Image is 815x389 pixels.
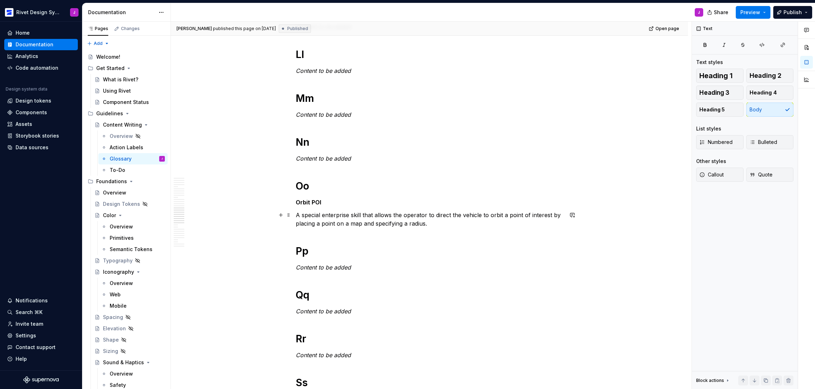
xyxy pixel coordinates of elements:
[696,69,744,83] button: Heading 1
[4,307,78,318] button: Search ⌘K
[4,318,78,330] a: Invite team
[16,121,32,128] div: Assets
[88,26,108,31] div: Pages
[704,6,733,19] button: Share
[699,171,724,178] span: Callout
[4,353,78,365] button: Help
[16,332,36,339] div: Settings
[103,348,118,355] div: Sizing
[103,99,149,106] div: Component Status
[296,111,351,118] em: Content to be added
[92,334,168,346] a: Shape
[699,72,733,79] span: Heading 1
[96,65,125,72] div: Get Started
[103,212,116,219] div: Color
[92,266,168,278] a: Iconography
[296,155,351,162] em: Content to be added
[4,130,78,141] a: Storybook stories
[296,92,563,105] h1: Mm
[736,6,770,19] button: Preview
[92,97,168,108] a: Component Status
[16,41,53,48] div: Documentation
[696,103,744,117] button: Heading 5
[296,264,351,271] em: Content to be added
[16,132,59,139] div: Storybook stories
[110,291,121,298] div: Web
[784,9,802,16] span: Publish
[4,107,78,118] a: Components
[696,125,721,132] div: List styles
[92,187,168,198] a: Overview
[750,171,773,178] span: Quote
[746,86,794,100] button: Heading 4
[696,86,744,100] button: Heading 3
[296,211,563,228] p: A special enterprise skill that allows the operator to direct the vehicle to orbit a point of int...
[296,376,563,389] h1: Ss
[96,110,123,117] div: Guidelines
[103,87,131,94] div: Using Rivet
[96,178,127,185] div: Foundations
[103,121,142,128] div: Content Writing
[1,5,81,20] button: Rivet Design SystemJ
[103,336,119,343] div: Shape
[103,201,140,208] div: Design Tokens
[23,376,59,383] a: Supernova Logo
[750,139,777,146] span: Bulleted
[699,89,729,96] span: Heading 3
[750,89,777,96] span: Heading 4
[750,72,781,79] span: Heading 2
[92,346,168,357] a: Sizing
[296,332,563,345] h1: Rr
[699,139,733,146] span: Numbered
[16,64,58,71] div: Code automation
[110,234,134,242] div: Primitives
[296,48,563,61] h1: Ll
[4,295,78,306] button: Notifications
[296,67,351,74] em: Content to be added
[655,26,679,31] span: Open page
[85,108,168,119] div: Guidelines
[92,74,168,85] a: What is Rivet?
[88,9,155,16] div: Documentation
[16,144,48,151] div: Data sources
[696,376,730,385] div: Block actions
[16,297,48,304] div: Notifications
[92,312,168,323] a: Spacing
[4,51,78,62] a: Analytics
[16,355,27,362] div: Help
[103,359,144,366] div: Sound & Haptics
[96,53,120,60] div: Welcome!
[696,59,723,66] div: Text styles
[103,325,126,332] div: Elevation
[696,135,744,149] button: Numbered
[110,370,133,377] div: Overview
[110,133,133,140] div: Overview
[98,221,168,232] a: Overview
[696,158,726,165] div: Other styles
[103,189,126,196] div: Overview
[746,69,794,83] button: Heading 2
[110,280,133,287] div: Overview
[714,9,728,16] span: Share
[103,257,133,264] div: Typography
[16,97,51,104] div: Design tokens
[98,232,168,244] a: Primitives
[92,119,168,130] a: Content Writing
[110,302,127,309] div: Mobile
[296,180,563,192] h1: Oo
[103,76,138,83] div: What is Rivet?
[110,144,143,151] div: Action Labels
[698,10,700,15] div: J
[85,39,111,48] button: Add
[696,168,744,182] button: Callout
[696,378,724,383] div: Block actions
[177,26,212,31] span: [PERSON_NAME]
[73,10,75,15] div: J
[4,118,78,130] a: Assets
[296,352,351,359] em: Content to be added
[287,26,308,31] span: Published
[85,51,168,63] a: Welcome!
[92,210,168,221] a: Color
[110,382,126,389] div: Safety
[110,155,132,162] div: Glossary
